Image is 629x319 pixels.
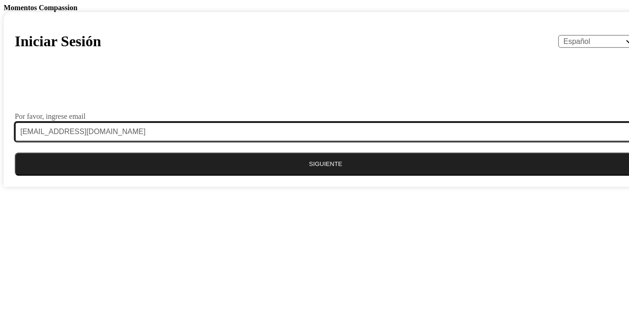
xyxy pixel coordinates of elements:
b: Momentos Compassion [4,4,78,12]
h1: Iniciar Sesión [15,33,101,50]
label: Por favor, ingrese email [15,113,85,120]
